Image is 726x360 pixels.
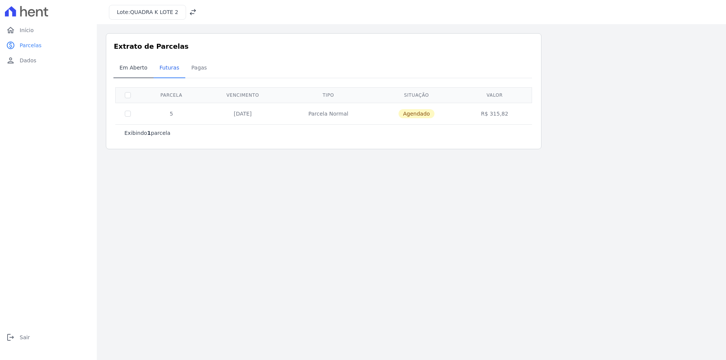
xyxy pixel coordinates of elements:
[187,60,211,75] span: Pagas
[3,38,94,53] a: paidParcelas
[459,87,531,103] th: Valor
[155,60,184,75] span: Futuras
[114,41,534,51] h3: Extrato de Parcelas
[282,87,374,103] th: Tipo
[203,87,282,103] th: Vencimento
[374,87,459,103] th: Situação
[399,109,434,118] span: Agendado
[147,130,151,136] b: 1
[3,330,94,345] a: logoutSair
[20,57,36,64] span: Dados
[20,42,42,49] span: Parcelas
[6,41,15,50] i: paid
[130,9,178,15] span: QUADRA K LOTE 2
[124,129,171,137] p: Exibindo parcela
[140,103,203,124] td: 5
[20,26,34,34] span: Início
[115,60,152,75] span: Em Aberto
[140,87,203,103] th: Parcela
[3,53,94,68] a: personDados
[6,333,15,342] i: logout
[282,103,374,124] td: Parcela Normal
[3,23,94,38] a: homeInício
[117,8,178,16] h3: Lote:
[185,59,213,78] a: Pagas
[6,26,15,35] i: home
[203,103,282,124] td: [DATE]
[459,103,531,124] td: R$ 315,82
[113,59,154,78] a: Em Aberto
[154,59,185,78] a: Futuras
[20,334,30,341] span: Sair
[6,56,15,65] i: person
